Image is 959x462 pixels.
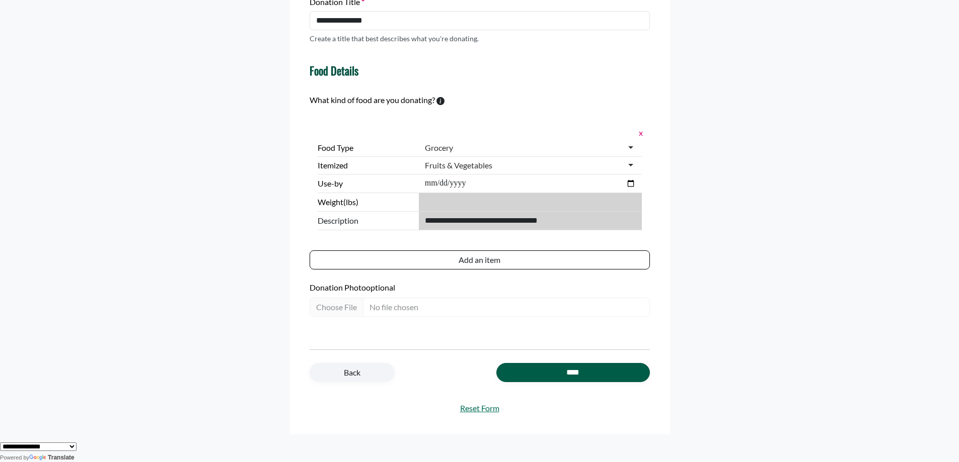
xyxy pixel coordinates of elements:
a: Translate [29,454,75,461]
label: Weight [318,196,415,208]
label: Food Type [318,142,415,154]
a: Back [310,363,395,382]
svg: To calculate environmental impacts, we follow the Food Loss + Waste Protocol [436,97,445,105]
span: optional [366,283,395,292]
label: Donation Photo [310,282,650,294]
label: What kind of food are you donating? [310,94,435,106]
p: Create a title that best describes what you're donating. [310,33,479,44]
label: Use-by [318,177,415,190]
button: x [636,126,642,139]
img: Google Translate [29,454,48,461]
h4: Food Details [310,64,358,77]
span: (lbs) [343,197,358,207]
a: Reset Form [310,402,650,414]
button: Add an item [310,250,650,269]
div: Fruits & Vegetables [425,160,492,170]
div: Grocery [425,143,453,153]
label: Itemized [318,159,415,171]
span: Description [318,215,415,227]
